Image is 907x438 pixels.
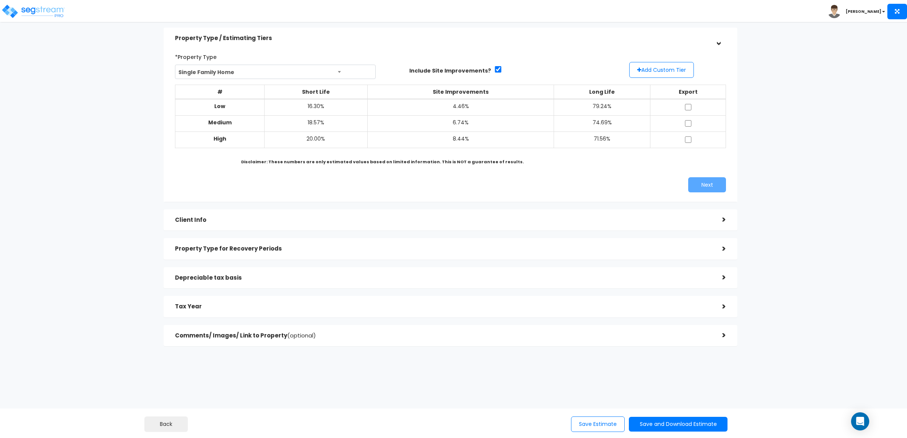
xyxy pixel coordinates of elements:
[265,99,367,116] td: 16.30%
[711,272,726,283] div: >
[367,99,554,116] td: 4.46%
[629,417,727,432] button: Save and Download Estimate
[711,214,726,226] div: >
[1,4,65,19] img: logo_pro_r.png
[688,177,726,192] button: Next
[175,85,264,99] th: #
[175,35,711,42] h5: Property Type / Estimating Tiers
[214,135,226,142] b: High
[554,85,650,99] th: Long Life
[175,217,711,223] h5: Client Info
[208,119,232,126] b: Medium
[367,132,554,148] td: 8.44%
[711,330,726,341] div: >
[175,65,375,79] span: Single Family Home
[175,333,711,339] h5: Comments/ Images/ Link to Property
[214,102,225,110] b: Low
[175,275,711,281] h5: Depreciable tax basis
[367,116,554,132] td: 6.74%
[571,416,625,432] button: Save Estimate
[554,99,650,116] td: 79.24%
[367,85,554,99] th: Site Improvements
[144,416,188,432] a: Back
[241,159,524,165] b: Disclaimer: These numbers are only estimated values based on limited information. This is NOT a g...
[711,243,726,255] div: >
[713,31,724,46] div: >
[828,5,841,18] img: avatar.png
[554,132,650,148] td: 71.56%
[554,116,650,132] td: 74.69%
[265,132,367,148] td: 20.00%
[265,116,367,132] td: 18.57%
[846,9,881,14] b: [PERSON_NAME]
[650,85,726,99] th: Export
[175,303,711,310] h5: Tax Year
[265,85,367,99] th: Short Life
[175,246,711,252] h5: Property Type for Recovery Periods
[851,412,869,430] div: Open Intercom Messenger
[711,301,726,313] div: >
[175,65,376,79] span: Single Family Home
[287,331,316,339] span: (optional)
[629,62,694,78] button: Add Custom Tier
[175,51,217,61] label: *Property Type
[409,67,491,74] label: Include Site Improvements?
